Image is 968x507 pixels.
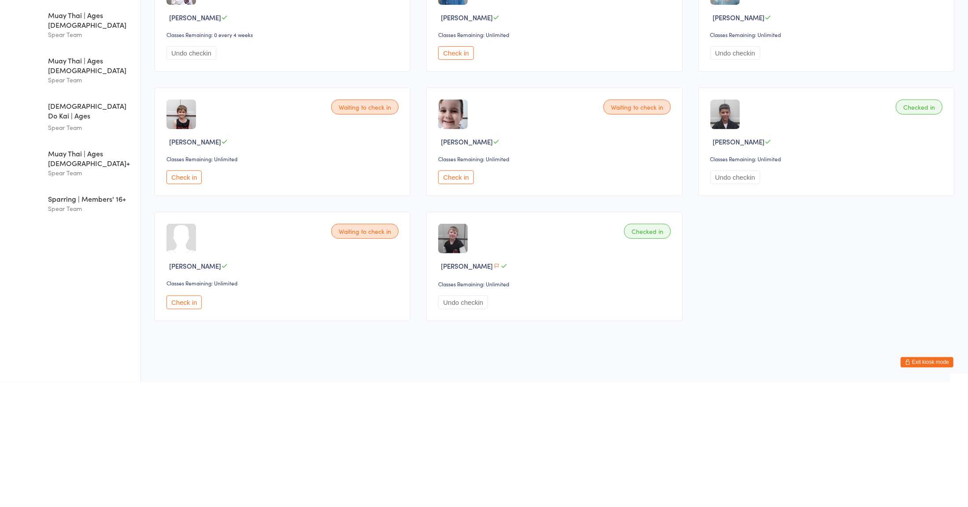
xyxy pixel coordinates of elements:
div: Waiting to check in [603,100,671,115]
button: Undo checkin [438,47,488,60]
span: [PERSON_NAME] [713,13,765,22]
a: 7:30 -8:00 pmSparring | Members' 16+Spear Team [3,311,140,348]
div: Classes Remaining: Unlimited [166,404,401,411]
time: 5:30 - 6:15 pm [11,229,33,244]
div: Muay Thai | Ages [DEMOGRAPHIC_DATA] [48,135,133,155]
img: image1709196945.png [166,224,196,254]
div: Spear Team [48,329,133,339]
time: 7:30 - 8:00 pm [11,322,35,337]
div: Classes Remaining: Unlimited [438,280,673,287]
div: Classes Remaining: Unlimited [438,31,673,39]
time: 6:30 - 7:30 pm [11,277,34,291]
span: [PERSON_NAME] [441,262,493,271]
button: Check in [710,47,746,60]
button: Undo checkin [438,420,488,434]
div: Spear Team [48,155,133,165]
time: 4:44 - 5:29 pm [11,139,34,153]
div: Classes Remaining: Unlimited [438,405,673,412]
time: 4:00 - 4:45 pm [11,91,35,105]
div: Sparring | Members' 16+ [48,319,133,329]
div: Classes Remaining: Unlimited [710,280,945,287]
button: Exit kiosk mode [901,482,953,492]
a: 4:44 -5:29 pmMuay Thai | Ages [DEMOGRAPHIC_DATA]Spear Team [3,128,140,172]
img: image1665795841.png [166,100,196,130]
span: [PERSON_NAME] [169,262,221,271]
span: [PERSON_NAME] [169,13,221,22]
div: Waiting to check in [331,348,399,363]
a: [DATE] [11,41,33,50]
button: Check in [438,295,473,309]
button: Check in [166,47,202,60]
div: Muay Thai | Ages [DEMOGRAPHIC_DATA]+ [48,274,133,293]
div: Waiting to check in [331,224,399,239]
div: Waiting to check in [603,224,671,239]
span: [PERSON_NAME] [713,137,765,147]
div: [DEMOGRAPHIC_DATA] Do Kai | Ages [DEMOGRAPHIC_DATA] [48,226,133,248]
div: Checked in [624,348,671,363]
div: Checked in [352,100,399,115]
a: 5:30 -6:15 pm[DEMOGRAPHIC_DATA] Do Kai | Ages [DEMOGRAPHIC_DATA]Spear Team [3,218,140,265]
img: image1726570299.png [438,348,468,378]
div: Classes Remaining: Unlimited [166,31,401,39]
div: Classes Remaining: Unlimited [438,155,673,163]
div: Checked in [896,224,942,239]
div: Classes Remaining: Unlimited [166,280,401,287]
img: image1733386848.png [710,224,740,254]
div: [DEMOGRAPHIC_DATA] Do Kai | Ages [DEMOGRAPHIC_DATA] [48,88,133,109]
span: [PERSON_NAME] [713,262,765,271]
div: Spear Team [48,248,133,258]
span: [PERSON_NAME] [169,386,221,395]
img: image1627287181.png [438,224,468,254]
button: Undo checkin [710,171,760,185]
span: [PERSON_NAME] [441,13,493,22]
a: 4:45 -5:30 pmMuay Thai | Ages [DEMOGRAPHIC_DATA]Spear Team [3,173,140,218]
span: [PERSON_NAME] [441,137,493,147]
button: Undo checkin [710,295,760,309]
div: Events for [11,26,55,41]
img: Spear Dojo [9,11,42,17]
img: image1730795970.png [710,100,740,130]
span: [PERSON_NAME] [169,137,221,147]
div: Spear Team [48,293,133,303]
div: Any location [63,41,107,50]
div: At [63,26,107,41]
div: Classes Remaining: Unlimited [710,31,945,39]
button: Check in [166,295,202,309]
span: [PERSON_NAME] [441,386,493,395]
div: Checked in [896,100,942,115]
div: Spear Team [48,200,133,210]
time: 4:45 - 5:30 pm [11,184,34,198]
div: Spear Team [48,109,133,119]
a: 6:30 -7:30 pmMuay Thai | Ages [DEMOGRAPHIC_DATA]+Spear Team [3,266,140,311]
button: Check in [438,171,473,185]
div: Classes Remaining: 0 every 4 weeks [166,155,401,163]
div: Classes Remaining: Unlimited [710,155,945,163]
div: Muay Thai | Ages [DEMOGRAPHIC_DATA] [48,181,133,200]
button: Undo checkin [166,171,216,185]
button: Check in [166,420,202,434]
a: 4:00 -4:45 pm[DEMOGRAPHIC_DATA] Do Kai | Ages [DEMOGRAPHIC_DATA]Spear Team [3,80,140,127]
img: image1753500346.png [438,100,468,130]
